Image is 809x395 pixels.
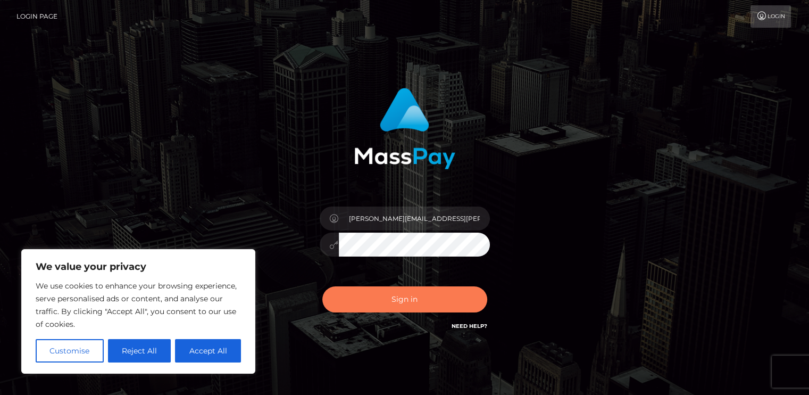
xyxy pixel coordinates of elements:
input: Username... [339,207,490,231]
a: Login [750,5,791,28]
button: Reject All [108,339,171,363]
img: MassPay Login [354,88,455,169]
a: Login Page [16,5,57,28]
p: We use cookies to enhance your browsing experience, serve personalised ads or content, and analys... [36,279,241,331]
button: Accept All [175,339,241,363]
div: We value your privacy [21,249,255,374]
button: Sign in [322,286,487,312]
p: We value your privacy [36,260,241,273]
button: Customise [36,339,104,363]
a: Need Help? [452,323,487,330]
